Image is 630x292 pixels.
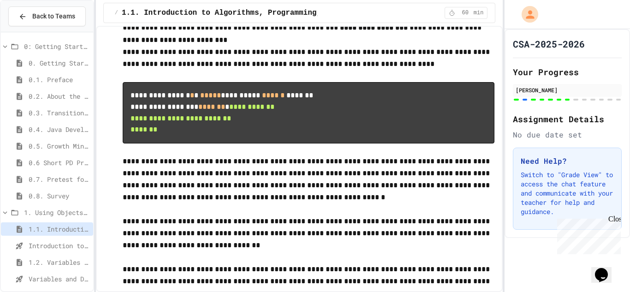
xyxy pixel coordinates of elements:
span: min [474,9,484,17]
h1: CSA-2025-2026 [513,37,585,50]
span: 0.2. About the AP CSA Exam [29,91,89,101]
span: 60 [458,9,473,17]
iframe: chat widget [553,215,621,254]
button: Back to Teams [8,6,86,26]
span: Introduction to Algorithms, Programming, and Compilers [29,241,89,250]
div: My Account [512,4,541,25]
span: 1. Using Objects and Methods [24,208,89,217]
div: [PERSON_NAME] [516,86,619,94]
span: 0.8. Survey [29,191,89,201]
span: 0.5. Growth Mindset and Pair Programming [29,141,89,151]
span: Back to Teams [32,12,75,21]
span: 0.1. Preface [29,75,89,84]
span: 0.4. Java Development Environments [29,125,89,134]
h2: Assignment Details [513,113,622,125]
span: 0. Getting Started [29,58,89,68]
span: 0.3. Transitioning from AP CSP to AP CSA [29,108,89,118]
h3: Need Help? [521,155,614,167]
span: / [115,9,118,17]
div: Chat with us now!Close [4,4,64,59]
span: 1.1. Introduction to Algorithms, Programming, and Compilers [122,7,383,18]
span: 0.7. Pretest for the AP CSA Exam [29,174,89,184]
span: 1.2. Variables and Data Types [29,257,89,267]
span: 0.6 Short PD Pretest [29,158,89,167]
span: 0: Getting Started [24,42,89,51]
div: No due date set [513,129,622,140]
iframe: chat widget [591,255,621,283]
h2: Your Progress [513,66,622,78]
p: Switch to "Grade View" to access the chat feature and communicate with your teacher for help and ... [521,170,614,216]
span: Variables and Data Types - Quiz [29,274,89,284]
span: 1.1. Introduction to Algorithms, Programming, and Compilers [29,224,89,234]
